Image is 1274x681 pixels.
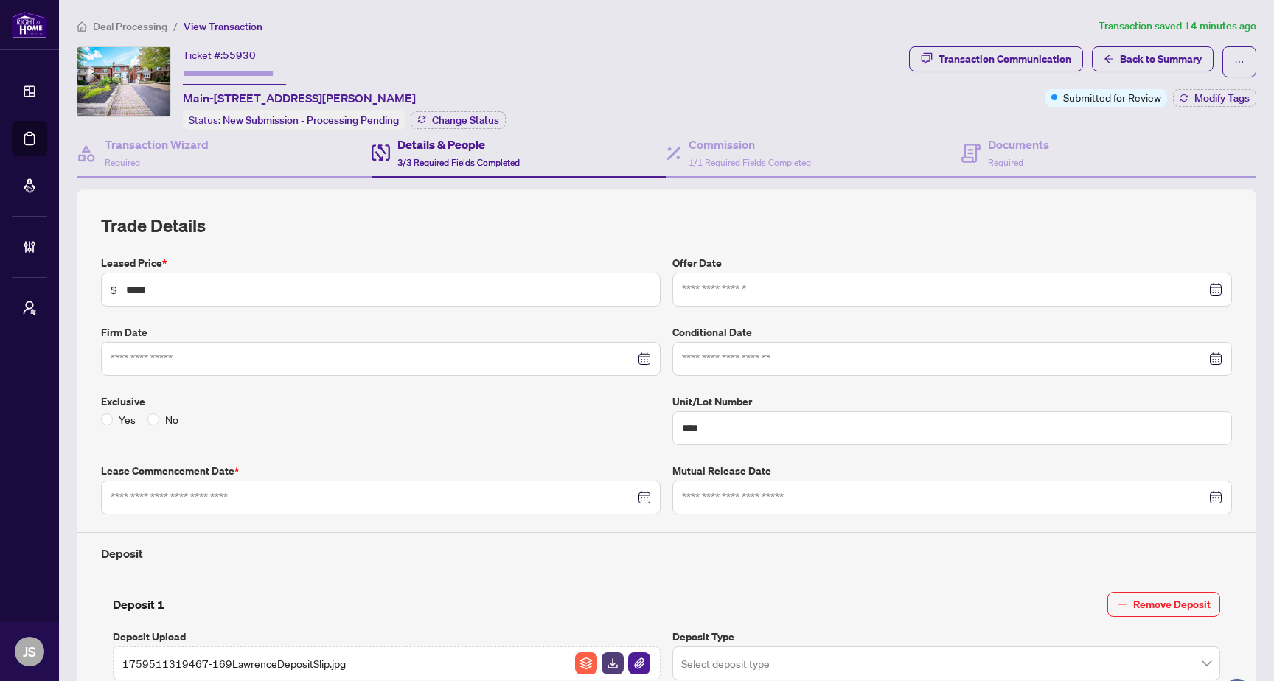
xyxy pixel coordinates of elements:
img: File Attachement [628,652,650,674]
label: Exclusive [101,394,661,410]
h4: Deposit [101,545,1232,562]
label: Leased Price [101,255,661,271]
h4: Details & People [397,136,520,153]
span: New Submission - Processing Pending [223,113,399,127]
article: Transaction saved 14 minutes ago [1099,18,1256,35]
img: IMG-C12420000_1.jpg [77,47,170,116]
span: No [159,411,184,427]
img: File Archive [575,652,597,674]
span: Back to Summary [1120,47,1202,71]
span: Main-[STREET_ADDRESS][PERSON_NAME] [183,89,416,107]
span: 3/3 Required Fields Completed [397,157,520,168]
button: Transaction Communication [909,46,1083,71]
label: Unit/Lot Number [672,394,1232,410]
label: Lease Commencement Date [101,463,661,479]
span: ellipsis [1234,57,1245,67]
span: 1759511319467-169LawrenceDepositSlip.jpg [122,655,346,671]
img: File Download [602,652,624,674]
span: Required [105,157,140,168]
span: View Transaction [184,20,262,33]
li: / [173,18,178,35]
h4: Commission [689,136,811,153]
span: Deal Processing [93,20,167,33]
span: arrow-left [1104,54,1114,64]
span: user-switch [22,301,37,315]
button: File Archive [574,652,598,675]
div: Transaction Communication [939,47,1071,71]
span: Change Status [432,115,499,125]
span: JS [23,641,36,662]
span: Modify Tags [1194,93,1250,103]
h4: Deposit 1 [113,596,164,613]
span: $ [111,282,117,298]
span: home [77,21,87,32]
label: Firm Date [101,324,661,340]
span: minus [1117,599,1127,610]
button: Open asap [1215,629,1259,674]
div: Status: [183,110,405,130]
span: Remove Deposit [1133,593,1211,616]
h4: Transaction Wizard [105,136,209,153]
button: File Download [601,652,624,675]
h2: Trade Details [101,214,1232,237]
label: Mutual Release Date [672,463,1232,479]
h4: Documents [988,136,1049,153]
label: Conditional Date [672,324,1232,340]
button: Back to Summary [1092,46,1214,71]
span: 55930 [223,49,256,62]
button: File Attachement [627,652,651,675]
button: Remove Deposit [1107,592,1220,617]
label: Deposit Upload [113,629,661,645]
span: 1759511319467-169LawrenceDepositSlip.jpgFile ArchiveFile DownloadFile Attachement [113,646,661,680]
span: 1/1 Required Fields Completed [689,157,811,168]
span: Submitted for Review [1063,89,1161,105]
span: Yes [113,411,142,427]
img: logo [12,11,47,38]
label: Offer Date [672,255,1232,271]
button: Modify Tags [1173,89,1256,107]
label: Deposit Type [672,629,1220,645]
span: Required [988,157,1023,168]
div: Ticket #: [183,46,256,63]
button: Change Status [411,111,506,129]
